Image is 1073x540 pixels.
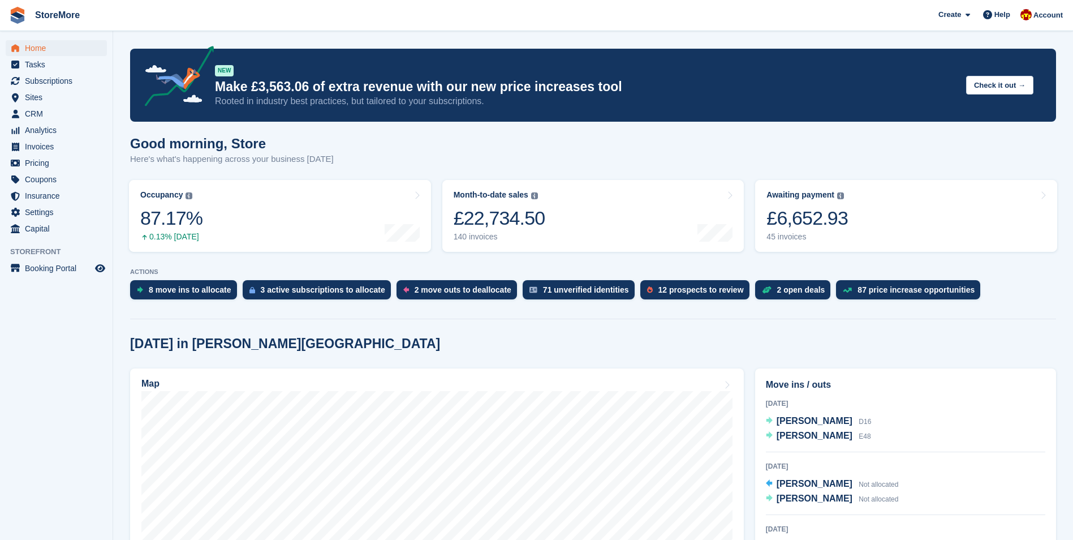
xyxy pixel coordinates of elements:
img: move_ins_to_allocate_icon-fdf77a2bb77ea45bf5b3d319d69a93e2d87916cf1d5bf7949dd705db3b84f3ca.svg [137,286,143,293]
a: menu [6,204,107,220]
img: price-adjustments-announcement-icon-8257ccfd72463d97f412b2fc003d46551f7dbcb40ab6d574587a9cd5c0d94... [135,46,214,110]
span: Create [938,9,961,20]
span: E48 [859,432,871,440]
span: Not allocated [859,495,898,503]
div: 8 move ins to allocate [149,285,231,294]
div: 140 invoices [454,232,545,242]
div: £22,734.50 [454,207,545,230]
a: Occupancy 87.17% 0.13% [DATE] [129,180,431,252]
div: 45 invoices [766,232,848,242]
p: Rooted in industry best practices, but tailored to your subscriptions. [215,95,957,108]
span: Coupons [25,172,93,187]
img: active_subscription_to_allocate_icon-d502201f5373d7db506a760aba3b589e785aa758c864c3986d89f69b8ff3... [249,286,255,294]
div: 0.13% [DATE] [140,232,202,242]
img: icon-info-grey-7440780725fd019a000dd9b08b2336e03edf1995a4989e88bcd33f0948082b44.svg [837,192,844,199]
a: menu [6,122,107,138]
img: price_increase_opportunities-93ffe204e8149a01c8c9dc8f82e8f89637d9d84a8eef4429ea346261dce0b2c0.svg [843,288,852,293]
div: NEW [215,65,234,76]
a: Awaiting payment £6,652.93 45 invoices [755,180,1057,252]
span: Invoices [25,139,93,155]
p: Here's what's happening across your business [DATE] [130,153,334,166]
span: D16 [859,418,871,426]
span: [PERSON_NAME] [777,416,852,426]
img: icon-info-grey-7440780725fd019a000dd9b08b2336e03edf1995a4989e88bcd33f0948082b44.svg [186,192,192,199]
div: [DATE] [766,461,1045,472]
img: deal-1b604bf984904fb50ccaf53a9ad4b4a5d6e5aea283cecdc64d6e3604feb123c2.svg [762,286,772,294]
button: Check it out → [966,76,1033,95]
a: Month-to-date sales £22,734.50 140 invoices [442,180,744,252]
img: icon-info-grey-7440780725fd019a000dd9b08b2336e03edf1995a4989e88bcd33f0948082b44.svg [531,192,538,199]
a: 12 prospects to review [640,280,755,305]
div: £6,652.93 [766,207,848,230]
span: Subscriptions [25,73,93,89]
img: verify_identity-adf6edd0f0f0b5bbfe63781bf79b02c33cf7c696d77639b501bdc392416b5a36.svg [529,286,537,293]
div: 2 move outs to deallocate [415,285,511,294]
a: menu [6,172,107,187]
div: 2 open deals [777,285,825,294]
span: Settings [25,204,93,220]
h2: Map [141,379,160,389]
span: [PERSON_NAME] [777,479,852,488]
a: [PERSON_NAME] E48 [766,429,871,444]
div: 3 active subscriptions to allocate [261,285,385,294]
span: [PERSON_NAME] [777,431,852,440]
div: Awaiting payment [766,190,834,200]
div: [DATE] [766,398,1045,409]
h2: [DATE] in [PERSON_NAME][GEOGRAPHIC_DATA] [130,336,440,352]
div: 87.17% [140,207,202,230]
a: [PERSON_NAME] Not allocated [766,492,899,507]
a: 87 price increase opportunities [836,280,986,305]
a: Preview store [93,262,107,275]
span: Account [1033,10,1063,21]
img: prospect-51fa495bee0391a8d652442698ab0144808aea92771e9ea1ae160a38d050c398.svg [647,286,653,293]
span: Home [25,40,93,56]
a: [PERSON_NAME] D16 [766,414,872,429]
span: CRM [25,106,93,122]
a: 8 move ins to allocate [130,280,243,305]
div: Occupancy [140,190,183,200]
p: ACTIONS [130,268,1056,276]
a: menu [6,221,107,237]
span: Tasks [25,57,93,72]
span: Pricing [25,155,93,171]
a: menu [6,57,107,72]
span: Sites [25,89,93,105]
img: move_outs_to_deallocate_icon-f764333ba52eb49d3ac5e1228854f67142a1ed5810a6f6cc68b1a99e826820c5.svg [403,286,409,293]
span: Insurance [25,188,93,204]
a: 3 active subscriptions to allocate [243,280,397,305]
span: Capital [25,221,93,237]
div: [DATE] [766,524,1045,534]
span: [PERSON_NAME] [777,494,852,503]
a: StoreMore [31,6,84,24]
a: menu [6,260,107,276]
div: 12 prospects to review [658,285,744,294]
span: Help [994,9,1010,20]
span: Storefront [10,246,113,258]
span: Booking Portal [25,260,93,276]
div: Month-to-date sales [454,190,528,200]
h2: Move ins / outs [766,378,1045,392]
img: Store More Team [1020,9,1032,20]
a: 2 open deals [755,280,837,305]
a: [PERSON_NAME] Not allocated [766,477,899,492]
a: menu [6,188,107,204]
span: Analytics [25,122,93,138]
a: menu [6,89,107,105]
a: 71 unverified identities [523,280,640,305]
a: 2 move outs to deallocate [397,280,523,305]
p: Make £3,563.06 of extra revenue with our new price increases tool [215,79,957,95]
a: menu [6,40,107,56]
a: menu [6,139,107,155]
img: stora-icon-8386f47178a22dfd0bd8f6a31ec36ba5ce8667c1dd55bd0f319d3a0aa187defe.svg [9,7,26,24]
div: 87 price increase opportunities [857,285,975,294]
a: menu [6,155,107,171]
span: Not allocated [859,481,898,488]
a: menu [6,106,107,122]
div: 71 unverified identities [543,285,629,294]
a: menu [6,73,107,89]
h1: Good morning, Store [130,136,334,151]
